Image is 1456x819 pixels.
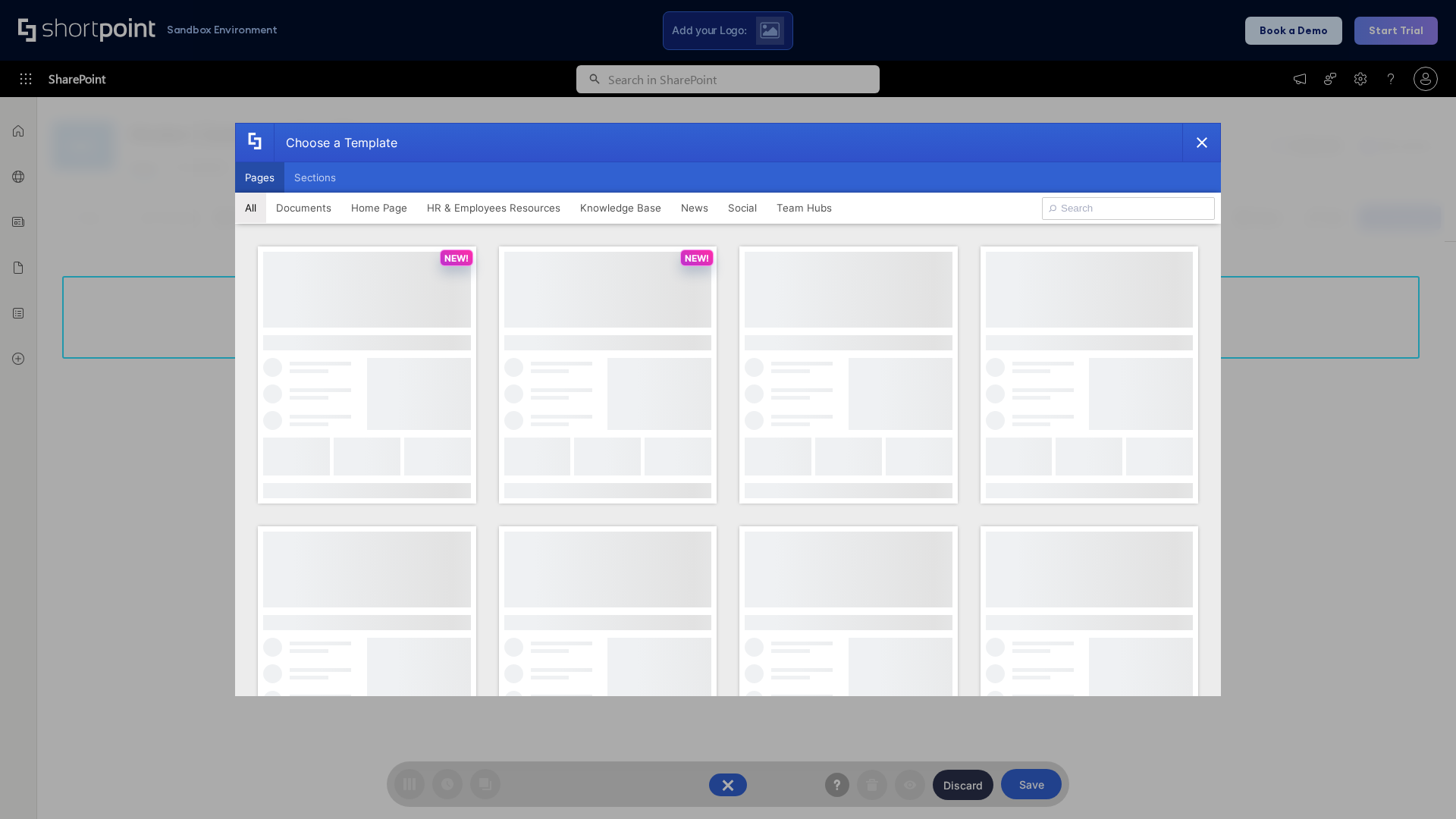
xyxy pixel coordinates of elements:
button: Home Page [341,193,417,223]
p: NEW! [685,253,709,264]
button: Sections [284,162,346,193]
button: News [671,193,718,223]
button: All [235,193,266,223]
div: Choose a Template [274,124,397,162]
button: Knowledge Base [570,193,671,223]
div: template selector [235,123,1221,696]
iframe: Chat Widget [1380,746,1456,819]
button: Documents [266,193,341,223]
input: Search [1042,197,1215,220]
button: HR & Employees Resources [417,193,570,223]
button: Team Hubs [767,193,842,223]
button: Pages [235,162,284,193]
p: NEW! [444,253,469,264]
button: Social [718,193,767,223]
